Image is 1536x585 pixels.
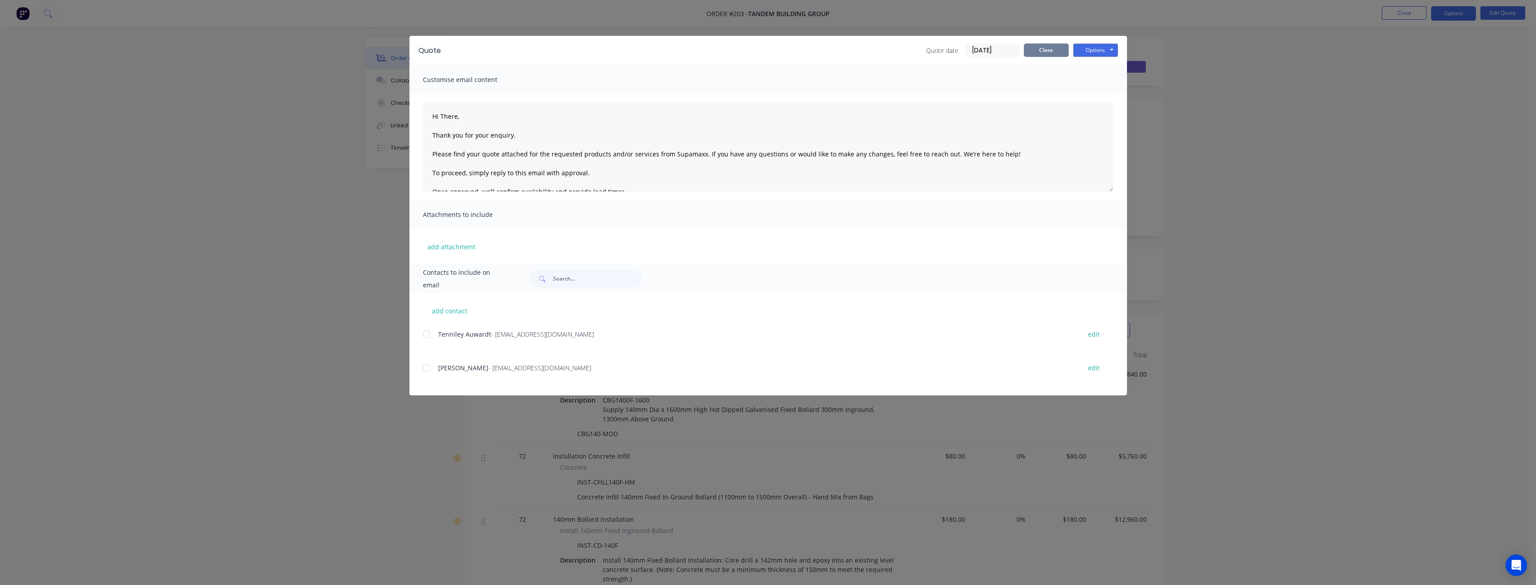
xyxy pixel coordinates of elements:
button: Options [1073,43,1118,57]
span: - [EMAIL_ADDRESS][DOMAIN_NAME] [491,330,594,338]
input: Search... [553,270,642,288]
div: Open Intercom Messenger [1506,555,1527,576]
span: Customise email content [423,74,522,86]
button: Close [1024,43,1069,57]
span: [PERSON_NAME] [438,364,488,372]
button: add attachment [423,240,480,253]
span: Contacts to include on email [423,266,508,291]
button: add contact [423,304,477,317]
button: edit [1083,328,1105,340]
span: - [EMAIL_ADDRESS][DOMAIN_NAME] [488,364,591,372]
textarea: Hi There, Thank you for your enquiry. Please find your quote attached for the requested products ... [423,102,1114,192]
button: edit [1083,362,1105,374]
span: Attachments to include [423,208,522,221]
div: Quote [418,45,441,56]
span: Tenniley Auwardt [438,330,491,338]
span: Quote date [926,46,958,55]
